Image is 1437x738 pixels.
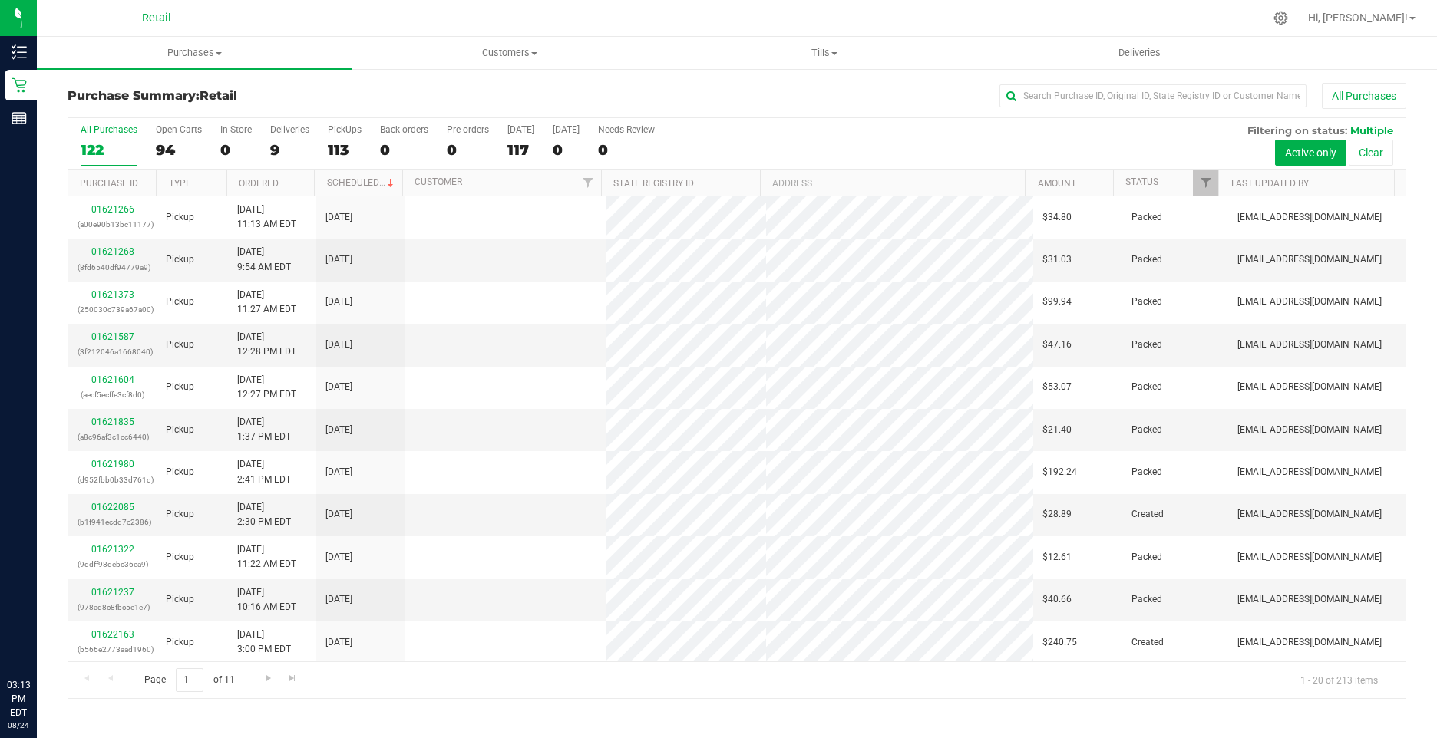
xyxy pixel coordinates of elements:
p: (b1f941ecdd7c2386) [78,515,147,529]
div: 94 [156,141,202,159]
span: [DATE] 3:00 PM EDT [237,628,291,657]
div: 122 [81,141,137,159]
a: Go to the next page [257,668,279,689]
span: [DATE] [325,423,352,437]
span: [EMAIL_ADDRESS][DOMAIN_NAME] [1237,295,1382,309]
span: [DATE] 11:13 AM EDT [237,203,296,232]
div: In Store [220,124,252,135]
div: 117 [507,141,534,159]
div: 113 [328,141,362,159]
div: 9 [270,141,309,159]
a: 01621237 [91,587,134,598]
div: [DATE] [553,124,580,135]
p: (a00e90b13bc11177) [78,217,147,232]
span: [DATE] 12:27 PM EDT [237,373,296,402]
div: Needs Review [598,124,655,135]
span: $99.94 [1042,295,1072,309]
p: (a8c96af3c1cc6440) [78,430,147,444]
p: (9ddff98debc36ea9) [78,557,147,572]
span: Hi, [PERSON_NAME]! [1308,12,1408,24]
a: 01622163 [91,629,134,640]
span: Packed [1131,465,1162,479]
span: Packed [1131,252,1162,267]
a: 01621980 [91,459,134,469]
span: [DATE] 1:37 PM EDT [237,415,291,444]
span: [DATE] [325,635,352,650]
span: Filtering on status: [1247,124,1347,137]
a: 01621373 [91,289,134,300]
p: (250030c739a67a00) [78,302,147,317]
div: Deliveries [270,124,309,135]
span: Multiple [1350,124,1393,137]
span: Page of 11 [131,668,247,692]
a: 01621587 [91,331,134,342]
div: 0 [553,141,580,159]
span: [EMAIL_ADDRESS][DOMAIN_NAME] [1237,338,1382,352]
span: [EMAIL_ADDRESS][DOMAIN_NAME] [1237,507,1382,522]
span: [EMAIL_ADDRESS][DOMAIN_NAME] [1237,465,1382,479]
span: Packed [1131,338,1162,352]
span: Pickup [166,380,194,394]
a: Purchases [37,37,352,69]
a: Ordered [239,178,279,189]
a: Amount [1038,178,1076,189]
h3: Purchase Summary: [68,89,514,103]
span: 1 - 20 of 213 items [1288,668,1390,691]
div: Open Carts [156,124,202,135]
span: $40.66 [1042,592,1072,607]
div: PickUps [328,124,362,135]
a: 01622085 [91,502,134,512]
span: Pickup [166,550,194,565]
span: [DATE] [325,295,352,309]
div: All Purchases [81,124,137,135]
span: $12.61 [1042,550,1072,565]
div: Back-orders [380,124,428,135]
p: (aecf5ecffe3cf8d0) [78,387,147,402]
span: Packed [1131,592,1162,607]
span: $47.16 [1042,338,1072,352]
input: Search Purchase ID, Original ID, State Registry ID or Customer Name... [999,84,1307,107]
iframe: Resource center [15,615,61,661]
span: Packed [1131,550,1162,565]
a: Filter [1193,170,1218,196]
span: Customers [352,46,666,60]
span: Retail [200,88,237,103]
a: Tills [667,37,982,69]
span: [DATE] 2:30 PM EDT [237,500,291,529]
div: [DATE] [507,124,534,135]
span: Purchases [37,46,352,60]
div: Manage settings [1271,11,1290,25]
span: Created [1131,507,1164,522]
span: [DATE] [325,592,352,607]
span: [DATE] [325,550,352,565]
span: [EMAIL_ADDRESS][DOMAIN_NAME] [1237,592,1382,607]
a: Type [169,178,191,189]
a: 01621322 [91,544,134,555]
span: [DATE] 12:28 PM EDT [237,330,296,359]
p: 03:13 PM EDT [7,678,30,720]
a: Customers [352,37,666,69]
span: Pickup [166,465,194,479]
span: Pickup [166,507,194,522]
span: Packed [1131,210,1162,225]
span: [DATE] 2:41 PM EDT [237,457,291,486]
a: Go to the last page [282,668,304,689]
span: [DATE] 9:54 AM EDT [237,245,291,274]
inline-svg: Inventory [12,44,27,60]
span: Pickup [166,252,194,267]
span: Pickup [166,338,194,352]
span: [EMAIL_ADDRESS][DOMAIN_NAME] [1237,550,1382,565]
inline-svg: Reports [12,110,27,126]
p: (8fd6540df94779a9) [78,260,147,275]
p: (978ad8c8fbc5e1e7) [78,600,147,614]
span: Retail [142,12,171,25]
div: 0 [220,141,252,159]
span: $21.40 [1042,423,1072,437]
span: Pickup [166,295,194,309]
a: Customer [415,176,462,187]
p: (3f212046a1668040) [78,344,147,359]
input: 1 [176,668,203,692]
span: [DATE] [325,252,352,267]
a: Last Updated By [1231,178,1309,189]
a: Status [1125,176,1158,187]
